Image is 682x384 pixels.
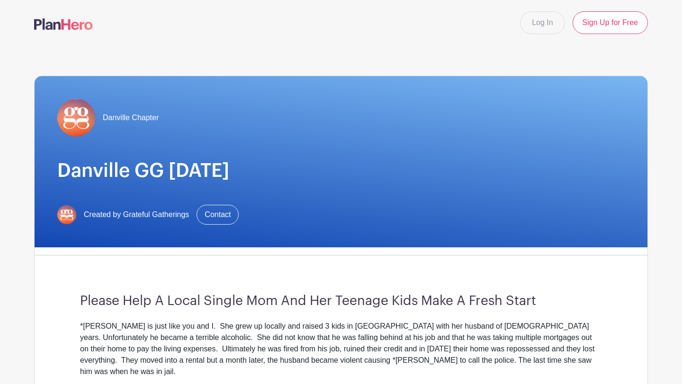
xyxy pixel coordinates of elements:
[103,112,159,123] span: Danville Chapter
[34,18,93,30] img: logo-507f7623f17ff9eddc593b1ce0a138ce2505c220e1c5a4e2b4648c50719b7d32.svg
[197,205,239,225] a: Contact
[80,321,602,377] div: *[PERSON_NAME] is just like you and I. She grew up locally and raised 3 kids in [GEOGRAPHIC_DATA]...
[80,293,602,309] h3: Please Help A Local Single Mom And Her Teenage Kids Make A Fresh Start
[573,11,648,34] a: Sign Up for Free
[520,11,565,34] a: Log In
[57,205,76,224] img: gg-logo-planhero-final.png
[57,159,625,182] h1: Danville GG [DATE]
[57,99,95,137] img: gg-logo-planhero-final.png
[84,209,189,220] span: Created by Grateful Gatherings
